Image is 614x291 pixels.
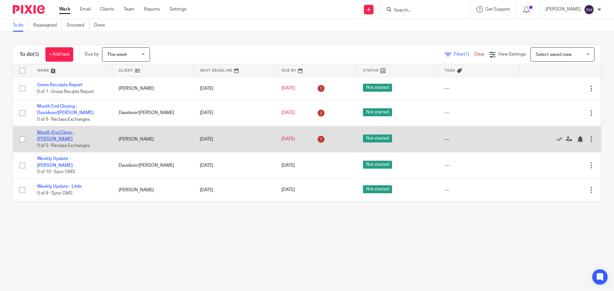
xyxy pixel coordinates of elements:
[20,51,39,58] h1: To do
[37,157,73,167] a: Weekly Update - [PERSON_NAME]
[464,52,469,57] span: (1)
[281,111,295,115] span: [DATE]
[445,162,513,169] div: ---
[474,52,484,57] a: Clear
[37,117,90,122] span: 0 of 6 · Reclass Exchanges
[94,19,110,32] a: Done
[363,161,392,169] span: Not started
[445,85,513,92] div: ---
[37,89,94,94] span: 0 of 1 · Gross Recipts Report
[445,136,513,142] div: ---
[485,7,510,11] span: Get Support
[112,152,194,179] td: Davidson/[PERSON_NAME]
[363,108,392,116] span: Not started
[445,69,455,72] span: Tags
[393,8,451,13] input: Search
[80,6,91,12] a: Email
[37,130,75,141] a: Month-End Close - [PERSON_NAME]
[281,86,295,91] span: [DATE]
[556,136,566,142] a: Mark as done
[37,83,83,87] a: Gross Receipts Report
[281,188,295,192] span: [DATE]
[193,179,275,201] td: [DATE]
[107,52,127,57] span: This week
[37,170,75,174] span: 0 of 10 · Sync OMS
[169,6,186,12] a: Settings
[13,19,28,32] a: To do
[193,152,275,179] td: [DATE]
[498,52,526,57] span: View Settings
[112,77,194,100] td: [PERSON_NAME]
[85,51,99,57] p: Due by
[445,187,513,193] div: ---
[363,84,392,92] span: Not started
[281,163,295,168] span: [DATE]
[37,143,90,148] span: 0 of 5 · Reclass Exchanges
[546,6,581,12] p: [PERSON_NAME]
[59,6,70,12] a: Work
[281,137,295,142] span: [DATE]
[33,52,39,57] span: (5)
[124,6,134,12] a: Team
[536,52,571,57] span: Select saved view
[45,47,73,62] a: + Add task
[112,179,194,201] td: [PERSON_NAME]
[112,100,194,126] td: Davidson/[PERSON_NAME]
[13,5,45,14] img: Pixie
[363,185,392,193] span: Not started
[100,6,114,12] a: Clients
[454,52,474,57] span: Filter
[584,4,594,15] img: svg%3E
[193,77,275,100] td: [DATE]
[33,19,62,32] a: Reassigned
[193,126,275,152] td: [DATE]
[445,110,513,116] div: ---
[363,134,392,142] span: Not started
[37,104,93,115] a: Month End Closing - Davidson/[PERSON_NAME]
[144,6,160,12] a: Reports
[37,184,82,189] a: Weekly Update - Little
[112,126,194,152] td: [PERSON_NAME]
[67,19,89,32] a: Snoozed
[37,191,73,195] span: 0 of 9 · Sync OMS
[193,100,275,126] td: [DATE]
